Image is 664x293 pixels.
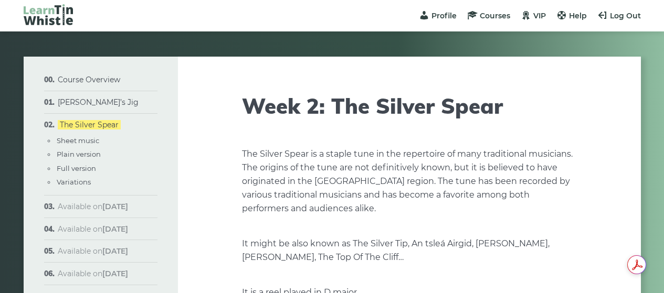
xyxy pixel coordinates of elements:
[24,4,73,25] img: LearnTinWhistle.com
[102,224,128,234] strong: [DATE]
[242,147,577,215] p: The Silver Spear is a staple tune in the repertoire of many traditional musicians. The origins of...
[58,269,128,278] span: Available on
[58,246,128,256] span: Available on
[521,11,546,20] a: VIP
[242,237,577,264] p: It might be also known as The Silver Tip, An tsleá Airgid, [PERSON_NAME], [PERSON_NAME], The Top ...
[58,75,120,84] a: Course Overview
[58,120,121,129] a: The Silver Spear
[419,11,457,20] a: Profile
[102,246,128,256] strong: [DATE]
[467,11,510,20] a: Courses
[569,11,587,20] span: Help
[102,202,128,211] strong: [DATE]
[102,269,128,278] strong: [DATE]
[58,202,128,211] span: Available on
[480,11,510,20] span: Courses
[556,11,587,20] a: Help
[57,178,91,186] a: Variations
[431,11,457,20] span: Profile
[57,164,96,172] a: Full version
[57,150,101,158] a: Plain version
[610,11,641,20] span: Log Out
[58,224,128,234] span: Available on
[242,93,577,118] h1: Week 2: The Silver Spear
[533,11,546,20] span: VIP
[597,11,641,20] a: Log Out
[57,136,99,145] a: Sheet music
[58,97,139,107] a: [PERSON_NAME]’s Jig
